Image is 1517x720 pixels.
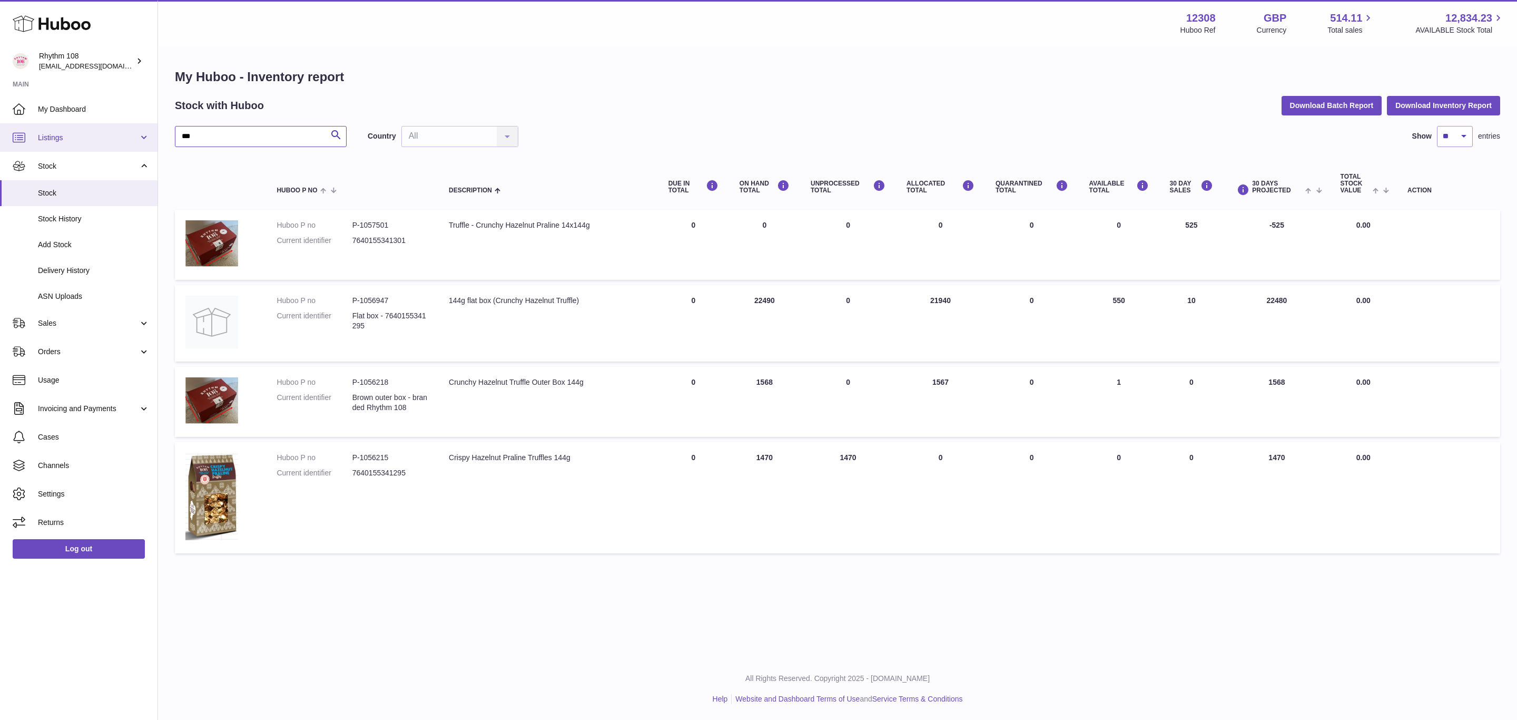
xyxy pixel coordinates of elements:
[1186,11,1216,25] strong: 12308
[1264,11,1286,25] strong: GBP
[1356,296,1371,305] span: 0.00
[896,210,985,280] td: 0
[658,285,729,362] td: 0
[729,285,800,362] td: 22490
[713,695,728,703] a: Help
[1387,96,1500,115] button: Download Inventory Report
[1159,210,1224,280] td: 525
[13,539,145,558] a: Log out
[1030,296,1034,305] span: 0
[352,220,428,230] dd: P-1057501
[1445,11,1492,25] span: 12,834.23
[185,296,238,348] img: product image
[1252,180,1303,194] span: 30 DAYS PROJECTED
[175,69,1500,85] h1: My Huboo - Inventory report
[1030,221,1034,229] span: 0
[1079,285,1159,362] td: 550
[449,220,647,230] div: Truffle - Crunchy Hazelnut Praline 14x144g
[166,674,1509,684] p: All Rights Reserved. Copyright 2025 - [DOMAIN_NAME]
[1030,453,1034,462] span: 0
[811,180,885,194] div: UNPROCESSED Total
[38,432,150,442] span: Cases
[277,453,352,463] dt: Huboo P no
[658,442,729,553] td: 0
[352,393,428,413] dd: Brown outer box - branded Rhythm 108
[175,99,264,113] h2: Stock with Huboo
[1170,180,1214,194] div: 30 DAY SALES
[38,347,139,357] span: Orders
[39,51,134,71] div: Rhythm 108
[277,220,352,230] dt: Huboo P no
[277,468,352,478] dt: Current identifier
[13,53,28,69] img: orders@rhythm108.com
[1089,180,1149,194] div: AVAILABLE Total
[668,180,718,194] div: DUE IN TOTAL
[1412,131,1432,141] label: Show
[277,377,352,387] dt: Huboo P no
[38,133,139,143] span: Listings
[732,694,962,704] li: and
[277,187,317,194] span: Huboo P no
[368,131,396,141] label: Country
[658,210,729,280] td: 0
[352,377,428,387] dd: P-1056218
[39,62,155,70] span: [EMAIL_ADDRESS][DOMAIN_NAME]
[38,188,150,198] span: Stock
[352,296,428,306] dd: P-1056947
[1180,25,1216,35] div: Huboo Ref
[896,367,985,437] td: 1567
[1224,442,1329,553] td: 1470
[185,453,238,540] img: product image
[1478,131,1500,141] span: entries
[729,210,800,280] td: 0
[38,266,150,276] span: Delivery History
[1327,11,1374,35] a: 514.11 Total sales
[277,393,352,413] dt: Current identifier
[1341,173,1370,194] span: Total stock value
[1282,96,1382,115] button: Download Batch Report
[872,695,963,703] a: Service Terms & Conditions
[907,180,974,194] div: ALLOCATED Total
[38,161,139,171] span: Stock
[449,296,647,306] div: 144g flat box (Crunchy Hazelnut Truffle)
[38,318,139,328] span: Sales
[38,375,150,385] span: Usage
[1030,378,1034,386] span: 0
[38,404,139,414] span: Invoicing and Payments
[185,220,238,267] img: product image
[1224,367,1329,437] td: 1568
[277,236,352,246] dt: Current identifier
[800,367,896,437] td: 0
[1224,210,1329,280] td: -525
[449,187,492,194] span: Description
[1356,378,1371,386] span: 0.00
[1224,285,1329,362] td: 22480
[1327,25,1374,35] span: Total sales
[38,214,150,224] span: Stock History
[800,285,896,362] td: 0
[1415,25,1504,35] span: AVAILABLE Stock Total
[1159,442,1224,553] td: 0
[38,489,150,499] span: Settings
[729,442,800,553] td: 1470
[740,180,790,194] div: ON HAND Total
[1079,210,1159,280] td: 0
[735,695,860,703] a: Website and Dashboard Terms of Use
[1159,285,1224,362] td: 10
[1159,367,1224,437] td: 0
[449,377,647,387] div: Crunchy Hazelnut Truffle Outer Box 144g
[896,442,985,553] td: 0
[658,367,729,437] td: 0
[352,468,428,478] dd: 7640155341295
[996,180,1068,194] div: QUARANTINED Total
[185,377,238,424] img: product image
[729,367,800,437] td: 1568
[1356,221,1371,229] span: 0.00
[1257,25,1287,35] div: Currency
[1407,187,1490,194] div: Action
[38,518,150,528] span: Returns
[1079,442,1159,553] td: 0
[896,285,985,362] td: 21940
[352,236,428,246] dd: 7640155341301
[352,311,428,331] dd: Flat box - 7640155341295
